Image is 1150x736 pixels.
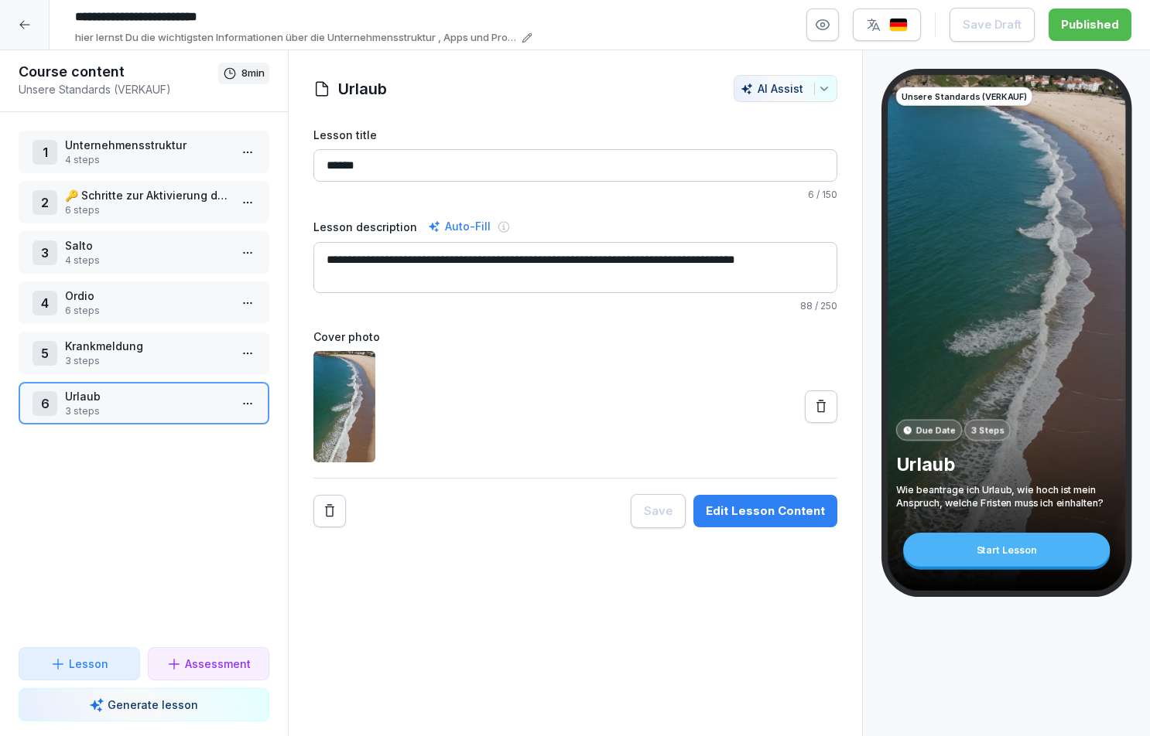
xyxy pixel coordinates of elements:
[65,388,229,404] p: Urlaub
[313,329,837,345] label: Cover photo
[895,453,1117,476] p: Urlaub
[185,656,251,672] p: Assessment
[313,188,837,202] p: / 150
[425,217,494,236] div: Auto-Fill
[313,299,837,313] p: / 250
[901,90,1026,102] p: Unsere Standards (VERKAUF)
[19,131,269,173] div: 1Unternehmensstruktur4 steps
[19,688,269,721] button: Generate lesson
[19,332,269,374] div: 5Krankmeldung3 steps
[950,8,1035,42] button: Save Draft
[19,81,218,97] p: Unsere Standards (VERKAUF)
[313,351,375,462] img: yjb6xjwbjn5f9wl5ez5awzhj.png
[33,240,57,265] div: 3
[644,503,673,520] div: Save
[69,656,108,672] p: Lesson
[916,424,955,436] p: Due Date
[963,16,1022,33] div: Save Draft
[108,697,198,713] p: Generate lesson
[895,483,1117,509] p: Wie beantrage ich Urlaub, wie hoch ist mein Anspruch, welche Fristen muss ich einhalten?
[33,190,57,215] div: 2
[33,391,57,416] div: 6
[338,77,387,101] h1: Urlaub
[19,281,269,324] div: 4Ordio6 steps
[1061,16,1119,33] div: Published
[33,291,57,315] div: 4
[148,647,269,680] button: Assessment
[75,30,517,46] p: hier lernst Du die wichtigsten Informationen über die Unternehmensstruktur , Apps und Prozesse
[970,424,1003,436] p: 3 Steps
[741,82,830,95] div: AI Assist
[1049,9,1131,41] button: Published
[65,304,229,318] p: 6 steps
[693,495,837,527] button: Edit Lesson Content
[19,181,269,223] div: 2🔑 Schritte zur Aktivierung des Agenda Portals6 steps
[33,341,57,366] div: 5
[631,494,686,528] button: Save
[65,137,229,153] p: Unternehmensstruktur
[313,219,417,235] label: Lesson description
[800,300,813,312] span: 88
[65,153,229,167] p: 4 steps
[33,140,57,165] div: 1
[808,189,814,200] span: 6
[65,338,229,354] p: Krankmeldung
[19,63,218,81] h1: Course content
[706,503,825,520] div: Edit Lesson Content
[313,127,837,143] label: Lesson title
[19,231,269,274] div: 3Salto4 steps
[65,288,229,304] p: Ordio
[65,404,229,418] p: 3 steps
[65,187,229,203] p: 🔑 Schritte zur Aktivierung des Agenda Portals
[903,533,1110,567] div: Start Lesson
[65,254,229,267] p: 4 steps
[241,66,265,81] p: 8 min
[19,382,269,424] div: 6Urlaub3 steps
[889,18,908,32] img: de.svg
[65,354,229,368] p: 3 steps
[313,495,346,527] button: Remove
[65,203,229,217] p: 6 steps
[65,237,229,254] p: Salto
[19,647,140,680] button: Lesson
[734,75,837,102] button: AI Assist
